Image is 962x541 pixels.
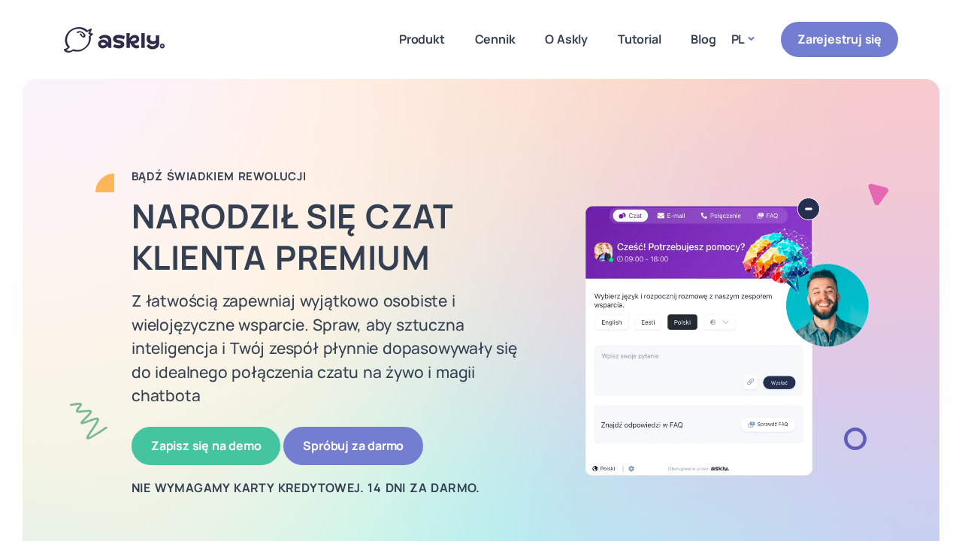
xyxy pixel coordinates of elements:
[603,4,676,75] a: Tutorial
[460,4,531,75] a: Cennik
[64,27,165,53] img: Askly
[676,4,731,75] a: Blog
[530,4,603,75] a: O Askly
[132,427,280,465] a: Zapisz się na demo
[283,427,423,465] a: Spróbuj za darmo
[560,198,894,475] img: Wielojęzyczny czat AI
[132,480,537,497] h2: Nie wymagamy karty kredytowej. 14 dni za darmo.
[781,22,898,57] a: Zarejestruj się
[132,169,537,184] h2: Bądź świadkiem rewolucji
[132,289,537,408] p: Z łatwością zapewniaj wyjątkowo osobiste i wielojęzyczne wsparcie. Spraw, aby sztuczna inteligenc...
[132,195,537,278] h2: Narodził się czat klienta premium
[384,4,460,75] a: Produkt
[731,29,754,50] a: PL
